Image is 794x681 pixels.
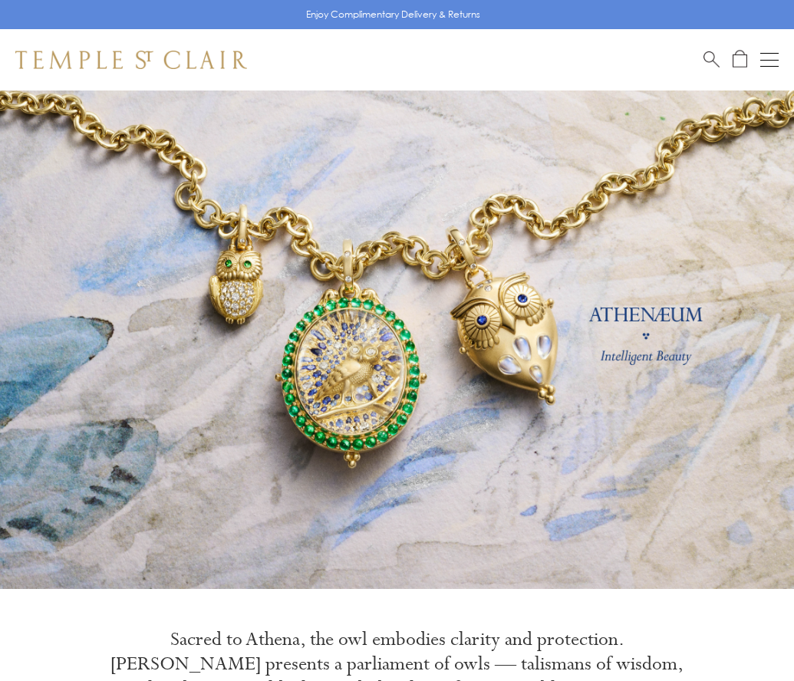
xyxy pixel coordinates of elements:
button: Open navigation [760,51,779,69]
p: Enjoy Complimentary Delivery & Returns [306,7,480,22]
a: Open Shopping Bag [733,50,747,69]
img: Temple St. Clair [15,51,247,69]
a: Search [703,50,720,69]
